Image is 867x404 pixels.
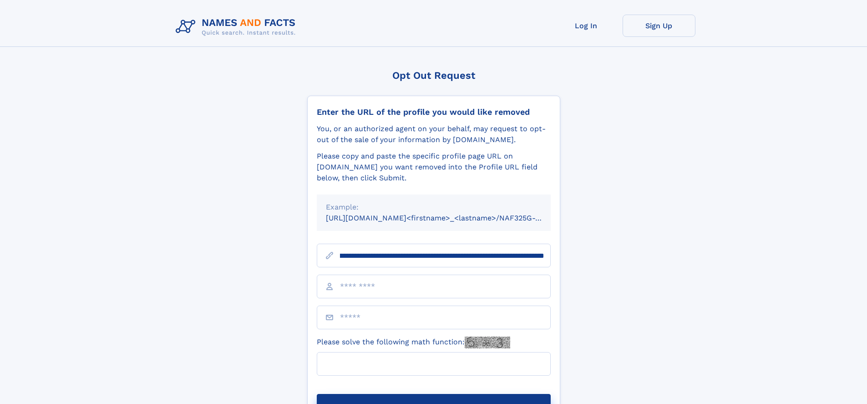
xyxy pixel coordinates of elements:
[307,70,560,81] div: Opt Out Request
[317,123,551,145] div: You, or an authorized agent on your behalf, may request to opt-out of the sale of your informatio...
[623,15,695,37] a: Sign Up
[326,202,542,213] div: Example:
[317,151,551,184] div: Please copy and paste the specific profile page URL on [DOMAIN_NAME] you want removed into the Pr...
[317,337,510,348] label: Please solve the following math function:
[172,15,303,39] img: Logo Names and Facts
[317,107,551,117] div: Enter the URL of the profile you would like removed
[326,214,568,222] small: [URL][DOMAIN_NAME]<firstname>_<lastname>/NAF325G-xxxxxxxx
[550,15,623,37] a: Log In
